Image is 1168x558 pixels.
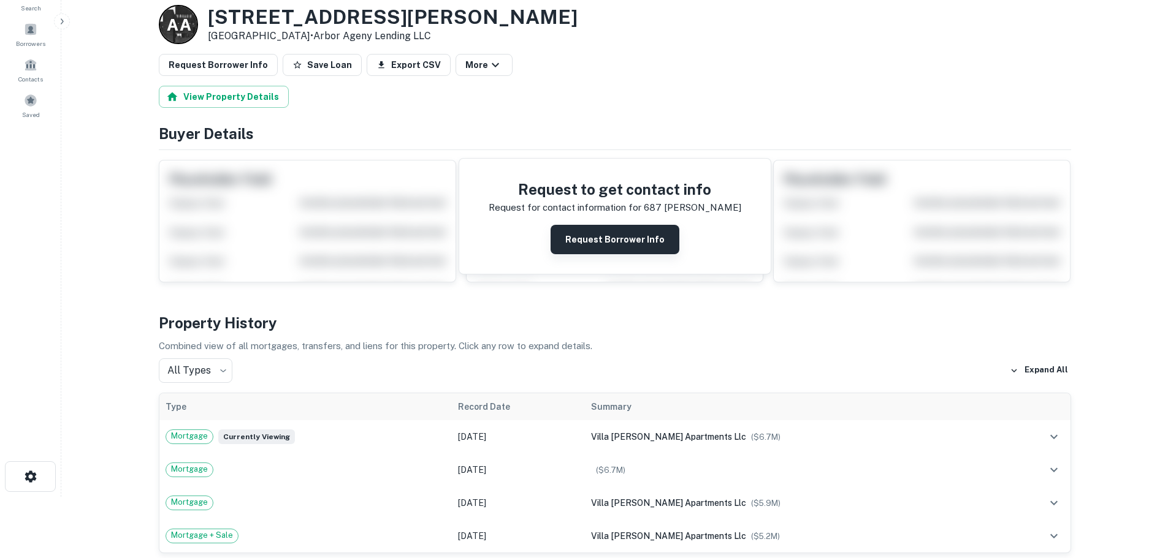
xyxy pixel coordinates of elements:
button: More [456,54,513,76]
p: A A [167,13,190,37]
span: Currently viewing [218,429,295,444]
span: Saved [22,110,40,119]
span: Search [21,3,41,13]
button: expand row [1044,426,1064,447]
span: ($ 6.7M ) [596,466,625,475]
span: ($ 6.7M ) [751,432,781,442]
button: Request Borrower Info [159,54,278,76]
span: villa [PERSON_NAME] apartments llc [591,498,746,508]
button: Export CSV [367,54,451,76]
td: [DATE] [452,453,585,486]
h3: [STREET_ADDRESS][PERSON_NAME] [208,6,578,29]
button: expand row [1044,526,1064,546]
iframe: Chat Widget [1107,460,1168,519]
a: Arbor Ageny Lending LLC [313,30,431,42]
span: Mortgage [166,430,213,442]
td: [DATE] [452,486,585,519]
a: A A [159,5,198,44]
button: View Property Details [159,86,289,108]
span: ($ 5.2M ) [751,532,780,541]
span: Borrowers [16,39,45,48]
span: villa [PERSON_NAME] apartments llc [591,531,746,541]
span: ($ 5.9M ) [751,499,781,508]
a: Saved [4,89,58,122]
span: Contacts [18,74,43,84]
p: [GEOGRAPHIC_DATA] • [208,29,578,43]
h4: Buyer Details [159,123,1071,145]
span: Mortgage + Sale [166,529,238,541]
button: Save Loan [283,54,362,76]
span: Mortgage [166,496,213,508]
th: Record Date [452,393,585,420]
button: Request Borrower Info [551,225,679,254]
span: villa [PERSON_NAME] apartments llc [591,432,746,442]
div: All Types [159,358,232,383]
td: [DATE] [452,420,585,453]
h4: Request to get contact info [489,178,741,200]
a: Contacts [4,53,58,86]
button: expand row [1044,459,1064,480]
button: expand row [1044,492,1064,513]
p: 687 [PERSON_NAME] [644,200,741,215]
th: Summary [585,393,1002,420]
p: Request for contact information for [489,200,641,215]
span: Mortgage [166,463,213,475]
button: Expand All [1007,361,1071,380]
td: [DATE] [452,519,585,552]
th: Type [159,393,452,420]
a: Borrowers [4,18,58,51]
p: Combined view of all mortgages, transfers, and liens for this property. Click any row to expand d... [159,339,1071,353]
h4: Property History [159,312,1071,334]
